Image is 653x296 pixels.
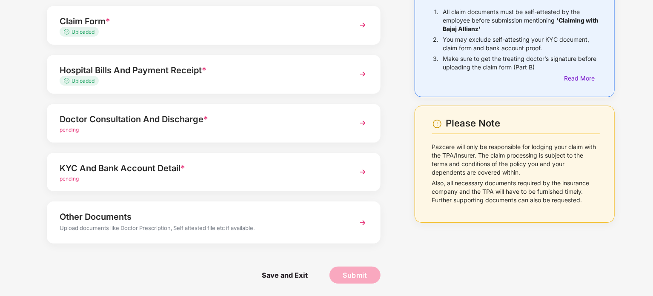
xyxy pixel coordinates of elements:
[253,267,316,284] span: Save and Exit
[60,14,342,28] div: Claim Form
[60,175,79,182] span: pending
[64,78,72,83] img: svg+xml;base64,PHN2ZyB4bWxucz0iaHR0cDovL3d3dy53My5vcmcvMjAwMC9zdmciIHdpZHRoPSIxMy4zMzMiIGhlaWdodD...
[355,215,370,230] img: svg+xml;base64,PHN2ZyBpZD0iTmV4dCIgeG1sbnM9Imh0dHA6Ly93d3cudzMub3JnLzIwMDAvc3ZnIiB3aWR0aD0iMzYiIG...
[329,267,381,284] button: Submit
[355,164,370,180] img: svg+xml;base64,PHN2ZyBpZD0iTmV4dCIgeG1sbnM9Imh0dHA6Ly93d3cudzMub3JnLzIwMDAvc3ZnIiB3aWR0aD0iMzYiIG...
[443,55,600,72] p: Make sure to get the treating doctor’s signature before uploading the claim form (Part B)
[443,8,600,33] p: All claim documents must be self-attested by the employee before submission mentioning
[355,17,370,33] img: svg+xml;base64,PHN2ZyBpZD0iTmV4dCIgeG1sbnM9Imh0dHA6Ly93d3cudzMub3JnLzIwMDAvc3ZnIiB3aWR0aD0iMzYiIG...
[433,35,438,52] p: 2.
[355,66,370,82] img: svg+xml;base64,PHN2ZyBpZD0iTmV4dCIgeG1sbnM9Imh0dHA6Ly93d3cudzMub3JnLzIwMDAvc3ZnIiB3aWR0aD0iMzYiIG...
[432,119,442,129] img: svg+xml;base64,PHN2ZyBpZD0iV2FybmluZ18tXzI0eDI0IiBkYXRhLW5hbWU9Ildhcm5pbmcgLSAyNHgyNCIgeG1sbnM9Im...
[64,29,72,34] img: svg+xml;base64,PHN2ZyB4bWxucz0iaHR0cDovL3d3dy53My5vcmcvMjAwMC9zdmciIHdpZHRoPSIxMy4zMzMiIGhlaWdodD...
[564,74,600,83] div: Read More
[60,126,79,133] span: pending
[432,143,600,177] p: Pazcare will only be responsible for lodging your claim with the TPA/Insurer. The claim processin...
[443,35,600,52] p: You may exclude self-attesting your KYC document, claim form and bank account proof.
[355,115,370,131] img: svg+xml;base64,PHN2ZyBpZD0iTmV4dCIgeG1sbnM9Imh0dHA6Ly93d3cudzMub3JnLzIwMDAvc3ZnIiB3aWR0aD0iMzYiIG...
[72,78,95,84] span: Uploaded
[60,63,342,77] div: Hospital Bills And Payment Receipt
[60,161,342,175] div: KYC And Bank Account Detail
[60,112,342,126] div: Doctor Consultation And Discharge
[433,55,438,72] p: 3.
[60,224,342,235] div: Upload documents like Doctor Prescription, Self attested file etc if available.
[434,8,438,33] p: 1.
[432,179,600,204] p: Also, all necessary documents required by the insurance company and the TPA will have to be furni...
[60,210,342,224] div: Other Documents
[72,29,95,35] span: Uploaded
[446,118,600,129] div: Please Note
